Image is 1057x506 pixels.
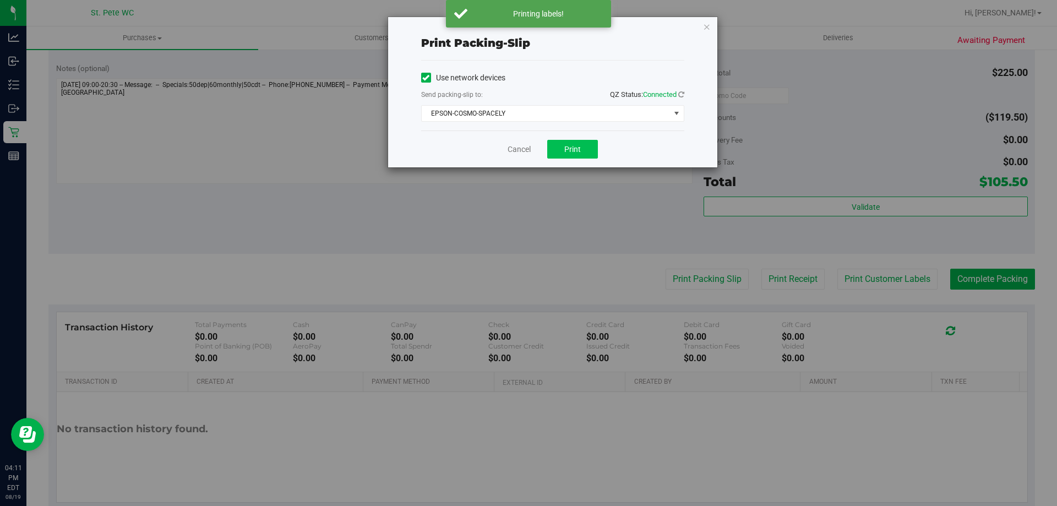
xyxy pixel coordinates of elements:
[473,8,603,19] div: Printing labels!
[508,144,531,155] a: Cancel
[547,140,598,159] button: Print
[564,145,581,154] span: Print
[422,106,670,121] span: EPSON-COSMO-SPACELY
[421,72,505,84] label: Use network devices
[669,106,683,121] span: select
[11,418,44,451] iframe: Resource center
[610,90,684,99] span: QZ Status:
[643,90,677,99] span: Connected
[421,90,483,100] label: Send packing-slip to:
[421,36,530,50] span: Print packing-slip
